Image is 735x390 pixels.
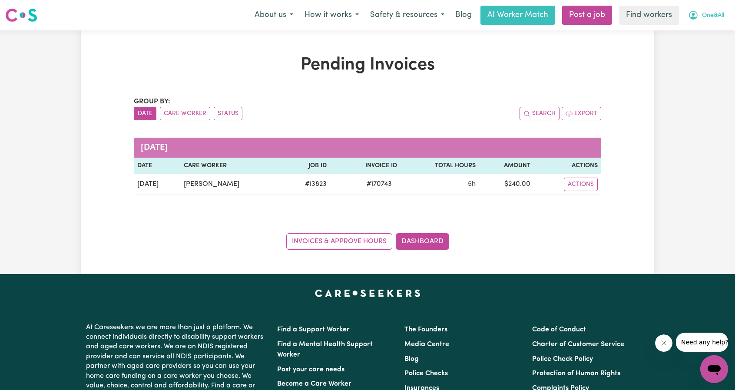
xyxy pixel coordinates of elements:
button: Export [562,107,601,120]
button: About us [249,6,299,24]
img: Careseekers logo [5,7,37,23]
a: Dashboard [396,233,449,250]
span: Need any help? [5,6,53,13]
a: Find a Support Worker [277,326,350,333]
h1: Pending Invoices [134,55,601,76]
button: sort invoices by date [134,107,156,120]
caption: [DATE] [134,138,601,158]
td: [PERSON_NAME] [180,174,283,195]
td: $ 240.00 [479,174,534,195]
a: Become a Care Worker [277,380,351,387]
a: Blog [450,6,477,25]
th: Care Worker [180,158,283,174]
a: Find workers [619,6,679,25]
a: Find a Mental Health Support Worker [277,341,373,358]
span: One&All [702,11,724,20]
a: Careseekers logo [5,5,37,25]
button: Search [520,107,560,120]
a: Police Check Policy [532,356,593,363]
a: Blog [404,356,419,363]
th: Total Hours [401,158,479,174]
iframe: Message from company [676,333,728,352]
span: # 170743 [361,179,397,189]
button: How it works [299,6,364,24]
a: Police Checks [404,370,448,377]
td: # 13823 [283,174,331,195]
th: Job ID [283,158,331,174]
a: Invoices & Approve Hours [286,233,392,250]
a: Post your care needs [277,366,344,373]
a: Code of Conduct [532,326,586,333]
span: 5 hours [468,181,476,188]
th: Amount [479,158,534,174]
a: The Founders [404,326,447,333]
span: Group by: [134,98,170,105]
button: sort invoices by care worker [160,107,210,120]
a: Charter of Customer Service [532,341,624,348]
iframe: Close message [655,334,672,352]
iframe: Button to launch messaging window [700,355,728,383]
th: Invoice ID [330,158,400,174]
th: Date [134,158,180,174]
button: Actions [564,178,598,191]
a: AI Worker Match [480,6,555,25]
button: sort invoices by paid status [214,107,242,120]
a: Media Centre [404,341,449,348]
button: Safety & resources [364,6,450,24]
td: [DATE] [134,174,180,195]
a: Careseekers home page [315,290,420,297]
a: Protection of Human Rights [532,370,620,377]
th: Actions [534,158,601,174]
a: Post a job [562,6,612,25]
button: My Account [682,6,730,24]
